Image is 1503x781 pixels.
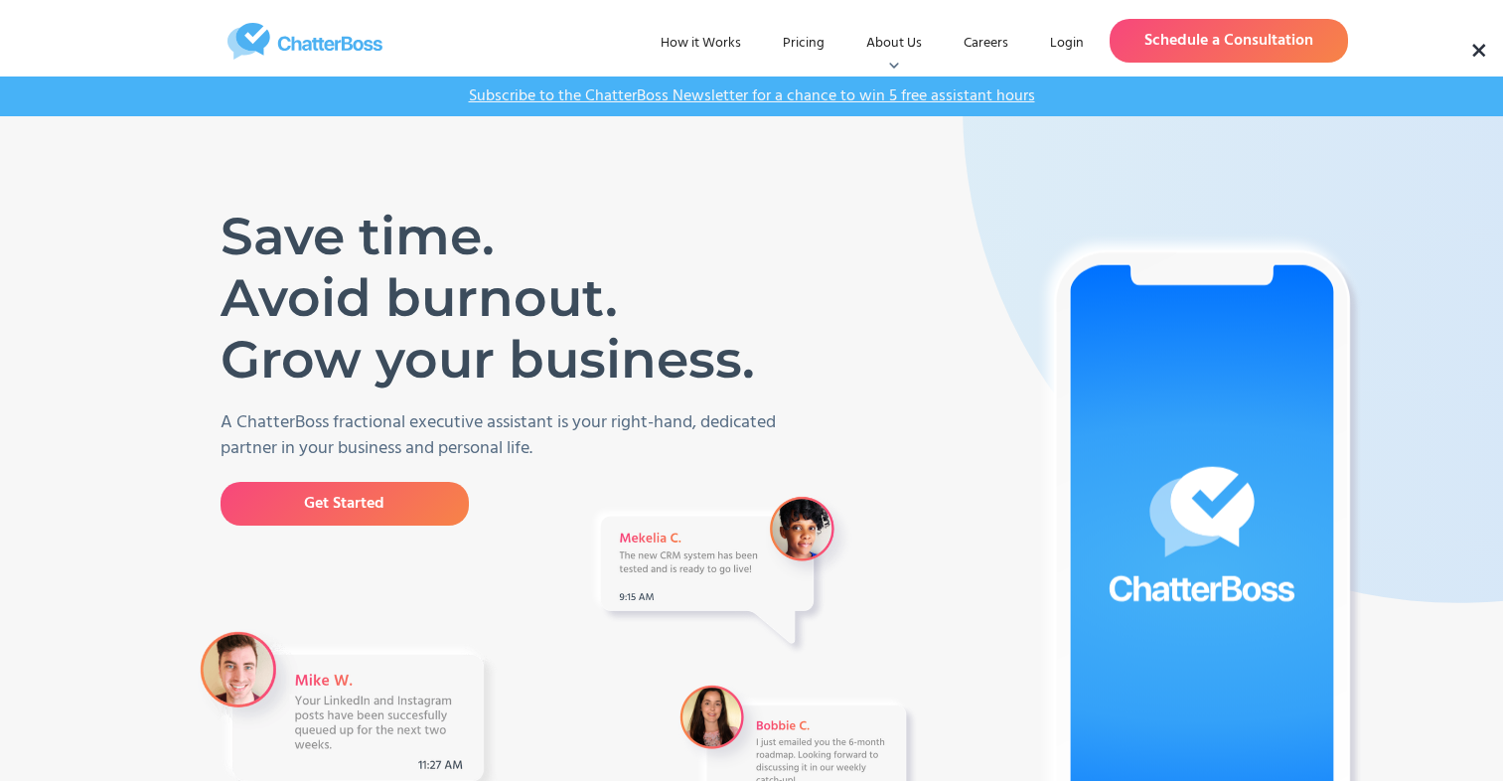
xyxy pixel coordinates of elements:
a: Login [1034,26,1100,62]
a: home [156,23,454,60]
a: Careers [948,26,1024,62]
a: Pricing [767,26,840,62]
a: Subscribe to the ChatterBoss Newsletter for a chance to win 5 free assistant hours [459,86,1045,106]
a: How it Works [645,26,757,62]
a: Get Started [221,482,469,526]
img: A Message from VA Mekelia [585,489,858,659]
div: About Us [866,34,922,54]
h1: Save time. Avoid burnout. Grow your business. [221,206,772,390]
p: A ChatterBoss fractional executive assistant is your right-hand, dedicated partner in your busine... [221,410,802,462]
div: About Us [850,26,938,62]
a: Schedule a Consultation [1110,19,1348,63]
